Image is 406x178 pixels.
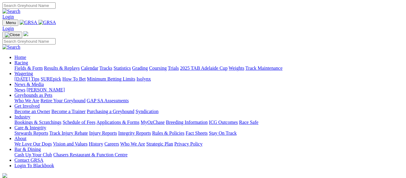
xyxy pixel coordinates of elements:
[239,120,258,125] a: Race Safe
[209,120,238,125] a: ICG Outcomes
[152,130,185,136] a: Rules & Policies
[41,76,61,81] a: SUREpick
[44,66,80,71] a: Results & Replays
[87,76,135,81] a: Minimum Betting Limits
[166,120,208,125] a: Breeding Information
[14,125,46,130] a: Care & Integrity
[81,66,98,71] a: Calendar
[23,31,28,36] img: logo-grsa-white.png
[14,66,404,71] div: Racing
[14,55,26,60] a: Home
[174,141,203,146] a: Privacy Policy
[87,109,134,114] a: Purchasing a Greyhound
[14,109,404,114] div: Get Involved
[53,152,127,157] a: Chasers Restaurant & Function Centre
[104,141,119,146] a: Careers
[38,20,56,25] img: GRSA
[14,87,404,93] div: News & Media
[49,130,88,136] a: Track Injury Rebate
[53,141,87,146] a: Vision and Values
[89,141,103,146] a: History
[168,66,179,71] a: Trials
[14,141,404,147] div: About
[2,26,14,31] a: Login
[186,130,208,136] a: Fact Sheets
[14,82,44,87] a: News & Media
[2,9,20,14] img: Search
[14,136,26,141] a: About
[14,109,50,114] a: Become an Owner
[14,93,52,98] a: Greyhounds as Pets
[114,66,131,71] a: Statistics
[118,130,151,136] a: Integrity Reports
[136,76,151,81] a: Isolynx
[14,152,52,157] a: Cash Up Your Club
[141,120,165,125] a: MyOzChase
[5,32,20,37] img: Close
[14,147,41,152] a: Bar & Dining
[2,44,20,50] img: Search
[2,14,14,19] a: Login
[63,120,95,125] a: Schedule of Fees
[2,20,18,26] button: Toggle navigation
[14,163,54,168] a: Login To Blackbook
[14,120,61,125] a: Bookings & Scratchings
[99,66,112,71] a: Tracks
[149,66,167,71] a: Coursing
[209,130,237,136] a: Stay On Track
[14,87,25,92] a: News
[14,158,43,163] a: Contact GRSA
[14,98,404,103] div: Greyhounds as Pets
[136,109,158,114] a: Syndication
[96,120,139,125] a: Applications & Forms
[2,38,56,44] input: Search
[14,130,48,136] a: Stewards Reports
[14,76,404,82] div: Wagering
[14,98,39,103] a: Who We Are
[14,71,33,76] a: Wagering
[26,87,65,92] a: [PERSON_NAME]
[132,66,148,71] a: Grading
[180,66,227,71] a: 2025 TAB Adelaide Cup
[14,114,30,119] a: Industry
[14,120,404,125] div: Industry
[20,20,37,25] img: GRSA
[146,141,173,146] a: Strategic Plan
[87,98,129,103] a: GAP SA Assessments
[6,20,16,25] span: Menu
[14,60,28,65] a: Racing
[89,130,117,136] a: Injury Reports
[2,32,22,38] button: Toggle navigation
[14,141,52,146] a: We Love Our Dogs
[14,152,404,158] div: Bar & Dining
[51,109,86,114] a: Become a Trainer
[41,98,86,103] a: Retire Your Greyhound
[2,2,56,9] input: Search
[229,66,244,71] a: Weights
[63,76,86,81] a: How To Bet
[14,103,40,109] a: Get Involved
[120,141,145,146] a: Who We Are
[14,130,404,136] div: Care & Integrity
[14,66,43,71] a: Fields & Form
[2,173,7,178] img: logo-grsa-white.png
[246,66,282,71] a: Track Maintenance
[14,76,39,81] a: [DATE] Tips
